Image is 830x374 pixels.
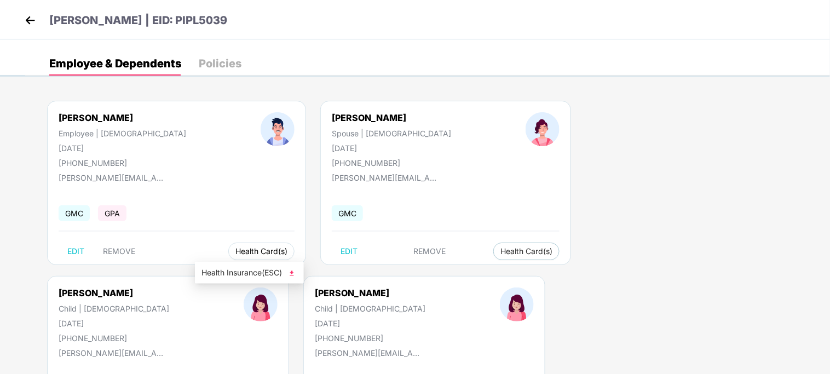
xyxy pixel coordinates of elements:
[341,247,358,256] span: EDIT
[332,129,451,138] div: Spouse | [DEMOGRAPHIC_DATA]
[493,243,560,260] button: Health Card(s)
[228,243,295,260] button: Health Card(s)
[67,247,84,256] span: EDIT
[332,243,366,260] button: EDIT
[332,112,451,123] div: [PERSON_NAME]
[59,287,169,298] div: [PERSON_NAME]
[315,348,424,358] div: [PERSON_NAME][EMAIL_ADDRESS][DOMAIN_NAME]
[98,205,126,221] span: GPA
[315,333,425,343] div: [PHONE_NUMBER]
[500,249,552,254] span: Health Card(s)
[244,287,278,321] img: profileImage
[315,304,425,313] div: Child | [DEMOGRAPHIC_DATA]
[59,112,186,123] div: [PERSON_NAME]
[315,287,425,298] div: [PERSON_NAME]
[59,205,90,221] span: GMC
[235,249,287,254] span: Health Card(s)
[49,12,227,29] p: [PERSON_NAME] | EID: PIPL5039
[59,243,93,260] button: EDIT
[199,58,241,69] div: Policies
[332,173,441,182] div: [PERSON_NAME][EMAIL_ADDRESS][DOMAIN_NAME]
[332,158,451,168] div: [PHONE_NUMBER]
[59,173,168,182] div: [PERSON_NAME][EMAIL_ADDRESS][DOMAIN_NAME]
[332,205,363,221] span: GMC
[59,319,169,328] div: [DATE]
[59,143,186,153] div: [DATE]
[59,129,186,138] div: Employee | [DEMOGRAPHIC_DATA]
[315,319,425,328] div: [DATE]
[201,267,297,279] span: Health Insurance(ESC)
[103,247,135,256] span: REMOVE
[332,143,451,153] div: [DATE]
[405,243,455,260] button: REMOVE
[94,243,144,260] button: REMOVE
[59,304,169,313] div: Child | [DEMOGRAPHIC_DATA]
[59,348,168,358] div: [PERSON_NAME][EMAIL_ADDRESS][DOMAIN_NAME]
[261,112,295,146] img: profileImage
[414,247,446,256] span: REMOVE
[286,268,297,279] img: svg+xml;base64,PHN2ZyB4bWxucz0iaHR0cDovL3d3dy53My5vcmcvMjAwMC9zdmciIHhtbG5zOnhsaW5rPSJodHRwOi8vd3...
[526,112,560,146] img: profileImage
[59,333,169,343] div: [PHONE_NUMBER]
[49,58,181,69] div: Employee & Dependents
[59,158,186,168] div: [PHONE_NUMBER]
[500,287,534,321] img: profileImage
[22,12,38,28] img: back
